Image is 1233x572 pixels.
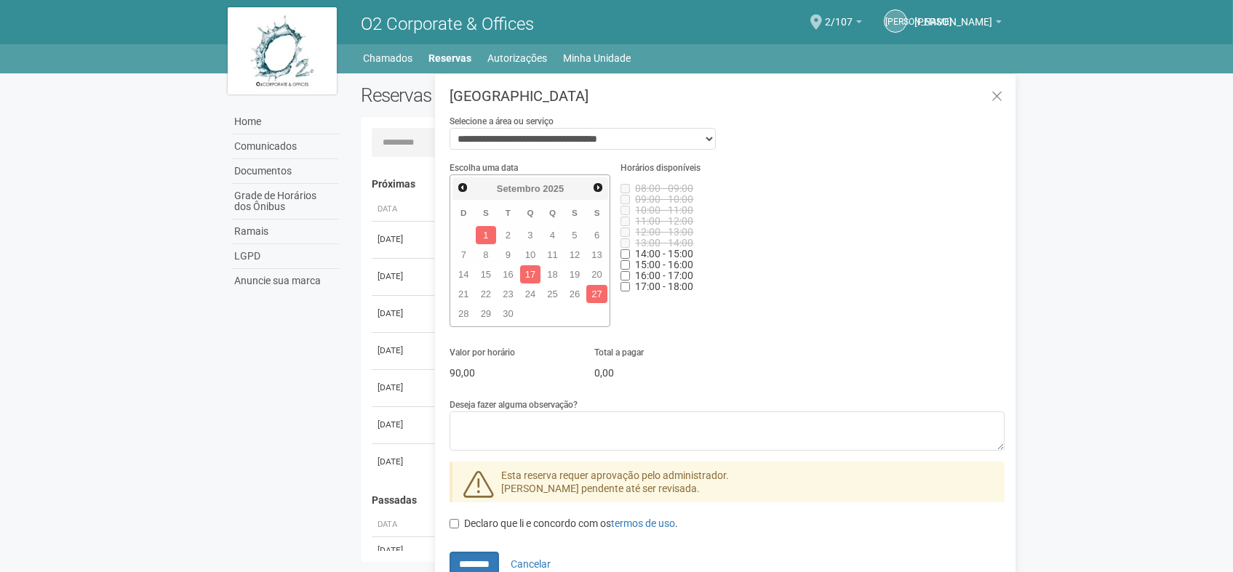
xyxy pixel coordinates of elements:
th: Área ou Serviço [430,198,850,222]
p: 90,00 [450,366,572,379]
a: 22 [476,285,497,303]
td: Sala de Reunião Interna 1 Bloco 2 (até 30 pessoas) [430,369,850,406]
label: Valor por horário [450,346,515,359]
a: Reservas [429,48,472,68]
a: 8 [476,246,497,264]
input: 14:00 - 15:00 [621,249,630,259]
span: Anterior [457,182,468,193]
p: 0,00 [594,366,717,379]
th: Área ou Serviço [430,513,850,537]
a: Anterior [454,179,471,196]
h4: Passadas [372,495,995,506]
a: Comunicados [231,134,339,159]
td: Sala de Reunião Interna 1 Bloco 2 (até 30 pessoas) [430,258,850,295]
td: Sala de Reunião Interna 1 Bloco 2 (até 30 pessoas) [430,332,850,369]
a: 30 [498,305,519,323]
a: 23 [498,285,519,303]
td: [DATE] [372,369,430,406]
a: 9 [498,246,519,264]
a: 3 [520,226,541,244]
td: Sala de Reunião Interna 2 Bloco 2 (até 30 pessoas) [430,295,850,332]
a: LGPD [231,244,339,269]
h2: Reservas [361,84,672,106]
input: 17:00 - 18:00 [621,282,630,291]
td: [DATE] [372,221,430,258]
a: [PERSON_NAME] [914,18,1002,30]
span: Horário indisponível [635,226,693,238]
td: [DATE] [372,295,430,332]
a: Anuncie sua marca [231,269,339,293]
span: Horário indisponível [635,270,693,281]
input: 10:00 - 11:00 [621,206,630,215]
td: [DATE] [372,443,430,480]
span: Segunda [483,208,489,217]
td: [DATE] [372,332,430,369]
a: 28 [453,305,474,323]
input: 08:00 - 09:00 [621,184,630,193]
a: 2/107 [825,18,862,30]
a: 6 [586,226,607,244]
a: 24 [520,285,541,303]
a: 5 [564,226,586,244]
input: 09:00 - 10:00 [621,195,630,204]
input: 11:00 - 12:00 [621,217,630,226]
a: 1 [476,226,497,244]
span: Horário indisponível [635,182,693,194]
div: Esta reserva requer aprovação pelo administrador. [PERSON_NAME] pendente até ser revisada. [450,462,1005,502]
span: Horário indisponível [635,193,693,205]
span: 2025 [543,183,564,194]
td: Sala de Reunião Interna 1 Bloco 2 (até 30 pessoas) [430,221,850,258]
th: Data [372,198,430,222]
span: Quarta [527,208,533,217]
a: Documentos [231,159,339,184]
a: 26 [564,285,586,303]
a: [PERSON_NAME] [884,9,907,33]
span: Sexta [572,208,578,217]
a: 29 [476,305,497,323]
td: [DATE] [372,406,430,443]
a: 11 [542,246,563,264]
span: Horário indisponível [635,281,693,292]
a: 17 [520,265,541,283]
label: Total a pagar [594,346,644,359]
a: 10 [520,246,541,264]
label: Selecione a área ou serviço [450,115,554,128]
input: Declaro que li e concordo com ostermos de uso. [450,519,459,528]
a: Ramais [231,219,339,244]
a: 2 [498,226,519,244]
td: [DATE] [372,537,430,564]
td: Sala de Reunião Externa 3A (até 8 pessoas) [430,537,850,564]
td: Sala de Reunião Interna 1 Bloco 2 (até 30 pessoas) [430,406,850,443]
a: 18 [542,265,563,283]
span: Quinta [549,208,556,217]
span: Horário indisponível [635,237,693,249]
span: Setembro [497,183,540,194]
span: Juliana Oliveira [914,2,992,28]
a: 14 [453,265,474,283]
span: Terça [506,208,511,217]
a: Próximo [590,179,607,196]
label: Deseja fazer alguma observação? [450,398,578,411]
h4: Próximas [372,179,995,190]
a: Autorizações [488,48,548,68]
h3: [GEOGRAPHIC_DATA] [450,89,1005,103]
td: [DATE] [372,258,430,295]
a: 21 [453,285,474,303]
span: Domingo [460,208,466,217]
a: Grade de Horários dos Ônibus [231,184,339,219]
a: 25 [542,285,563,303]
a: 7 [453,246,474,264]
span: Sábado [594,208,600,217]
a: 4 [542,226,563,244]
label: Declaro que li e concordo com os . [450,517,678,531]
td: Sala de Reunião Interna 1 Bloco 2 (até 30 pessoas) [430,443,850,480]
label: Escolha uma data [450,161,518,174]
input: 12:00 - 13:00 [621,227,630,237]
span: O2 Corporate & Offices [361,14,534,34]
span: Horário indisponível [635,204,693,216]
span: 2/107 [825,2,853,28]
a: 15 [476,265,497,283]
a: termos de uso [611,517,675,529]
label: Horários disponíveis [621,161,701,174]
span: Horário indisponível [635,248,693,259]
